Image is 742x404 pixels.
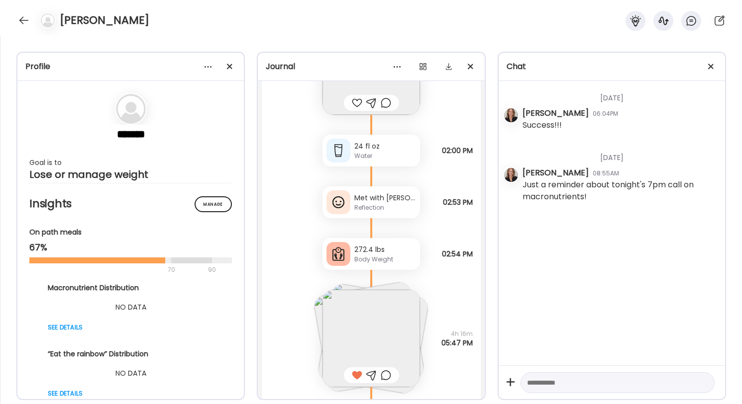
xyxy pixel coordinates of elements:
div: 70 [29,264,205,276]
img: avatars%2FOBFS3SlkXLf3tw0VcKDc4a7uuG83 [504,108,518,122]
span: 02:00 PM [442,146,473,155]
div: Success!!! [523,119,562,131]
span: 05:47 PM [441,338,473,347]
div: Lose or manage weight [29,168,232,180]
img: bg-avatar-default.svg [41,13,55,27]
div: 67% [29,242,232,253]
div: 90 [207,264,217,276]
h4: [PERSON_NAME] [60,12,149,28]
div: Met with [PERSON_NAME] for first time [354,193,416,203]
div: 06:04PM [593,109,618,118]
div: Chat [507,61,717,73]
div: [PERSON_NAME] [523,107,589,119]
div: Profile [25,61,236,73]
div: 24 fl oz [354,141,416,152]
div: NO DATA [48,301,214,313]
div: [DATE] [523,141,717,167]
img: avatars%2FOBFS3SlkXLf3tw0VcKDc4a7uuG83 [504,168,518,182]
div: [DATE] [523,81,717,107]
div: 08:55AM [593,169,619,178]
div: On path meals [29,227,232,238]
img: bg-avatar-default.svg [116,94,146,124]
div: Body Weight [354,255,416,264]
div: Journal [266,61,476,73]
div: Macronutrient Distribution [48,283,214,293]
div: Just a reminder about tonight's 7pm call on macronutrients! [523,179,717,203]
div: Water [354,152,416,161]
div: Goal is to [29,157,232,168]
h2: Insights [29,196,232,211]
span: 02:54 PM [442,249,473,258]
img: images%2FjdQOPJFAitdIgzzQ9nFQSI0PpUq1%2Fw2HOIhvS058IUsx1MMle%2FbdON1VcKpqoZc6zBysfP_240 [322,290,420,387]
span: 02:53 PM [443,198,473,207]
div: 272.4 lbs [354,244,416,255]
div: Reflection [354,203,416,212]
span: 4h 16m [441,329,473,338]
div: “Eat the rainbow” Distribution [48,349,214,359]
div: NO DATA [48,367,214,379]
div: Manage [195,196,232,212]
div: [PERSON_NAME] [523,167,589,179]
